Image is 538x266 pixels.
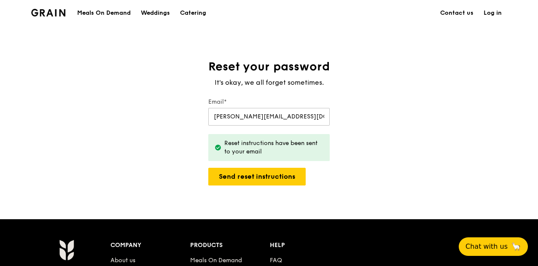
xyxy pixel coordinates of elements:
[141,0,170,26] div: Weddings
[465,242,508,252] span: Chat with us
[208,98,330,106] label: Email*
[208,168,306,185] button: Send reset instructions
[190,257,242,264] a: Meals On Demand
[511,242,521,252] span: 🦙
[110,239,190,251] div: Company
[110,257,135,264] a: About us
[215,78,324,86] span: It's okay, we all forget sometimes.
[59,239,74,261] img: Grain
[31,9,65,16] img: Grain
[202,59,336,74] h1: Reset your password
[77,0,131,26] div: Meals On Demand
[190,239,270,251] div: Products
[175,0,211,26] a: Catering
[479,0,507,26] a: Log in
[224,139,323,156] div: Reset instructions have been sent to your email
[136,0,175,26] a: Weddings
[435,0,479,26] a: Contact us
[270,239,350,251] div: Help
[459,237,528,256] button: Chat with us🦙
[270,257,282,264] a: FAQ
[180,0,206,26] div: Catering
